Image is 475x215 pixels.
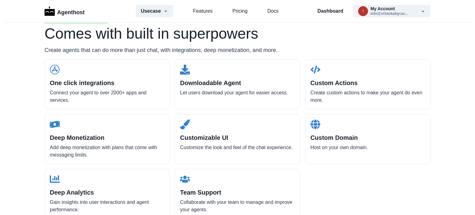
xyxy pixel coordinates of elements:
h2: Downloadable Agent [180,79,295,87]
p: Add deep monetization with plans that come with messaging limits. [50,144,165,159]
p: Customize the look and feel of the chat experience. [180,144,295,151]
h2: Deep Analytics [50,189,165,196]
a: Docs [267,7,278,15]
p: Host on your own domain. [310,144,425,151]
p: Collaborate with your team to manage and improve your agents. [180,199,295,213]
p: Agenthost [57,6,85,17]
img: Logo [45,6,55,16]
a: Features [193,7,212,15]
p: Create agents that can do more than just chat, with integrations, deep monetization, and more. [45,46,430,54]
p: Let users download your agent for easier access. [180,89,295,97]
button: info@srilankabycar.comMy Accountinfo@srilankabycar... [353,5,430,17]
a: LogoAgenthost [45,6,85,17]
h2: Deep Monetization [50,134,165,141]
button: Usecase [136,5,173,17]
h2: Team Support [180,189,295,196]
p: Create custom actions to make your agent do even more. [310,89,425,104]
p: Gain insights into user interactions and agent performance. [50,199,165,213]
h1: Comes with built in superpowers [45,26,430,41]
a: Pricing [232,7,247,15]
h2: One click integrations [50,79,165,87]
h2: Custom Domain [310,134,425,141]
h2: Custom Actions [310,79,425,87]
p: Connect your agent to over 2000+ apps and services. [50,89,165,104]
a: Dashboard [317,7,343,15]
h2: Customizable UI [180,134,295,141]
